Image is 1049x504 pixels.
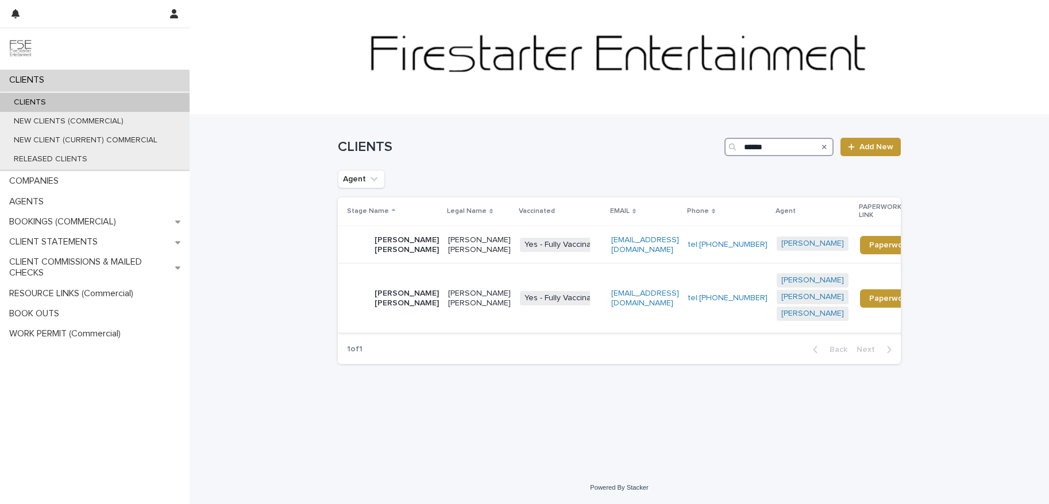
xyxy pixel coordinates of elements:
p: [PERSON_NAME] [PERSON_NAME] [375,235,439,255]
p: [PERSON_NAME] [PERSON_NAME] [375,289,439,308]
a: [PERSON_NAME] [781,239,844,249]
tr: [PERSON_NAME] [PERSON_NAME][PERSON_NAME] [PERSON_NAME]Yes - Fully Vaccinated[EMAIL_ADDRESS][DOMAI... [338,264,938,332]
a: [PERSON_NAME] [781,309,844,319]
p: Phone [687,205,709,218]
span: Paperwork [869,294,910,303]
a: [PERSON_NAME] [781,292,844,302]
p: CLIENTS [5,75,53,86]
a: Powered By Stacker [590,484,648,491]
a: tel:[PHONE_NUMBER] [688,241,768,249]
a: Paperwork [860,236,919,254]
img: 9JgRvJ3ETPGCJDhvPVA5 [9,37,32,60]
p: CLIENT COMMISSIONS & MAILED CHECKS [5,257,175,278]
p: [PERSON_NAME] [PERSON_NAME] [448,289,511,308]
p: RELEASED CLIENTS [5,154,97,164]
p: CLIENT STATEMENTS [5,237,107,247]
p: BOOKINGS (COMMERCIAL) [5,216,125,227]
button: Agent [338,170,385,188]
p: RESOURCE LINKS (Commercial) [5,288,142,299]
span: Paperwork [869,241,910,249]
p: CLIENTS [5,98,55,107]
span: Back [823,346,847,354]
span: Add New [859,143,893,151]
tr: [PERSON_NAME] [PERSON_NAME][PERSON_NAME] [PERSON_NAME]Yes - Fully Vaccinated[EMAIL_ADDRESS][DOMAI... [338,226,938,264]
p: Agent [776,205,796,218]
p: EMAIL [610,205,630,218]
p: WORK PERMIT (Commercial) [5,328,130,339]
p: PAPERWORK LINK [859,201,913,222]
span: Yes - Fully Vaccinated [520,291,608,305]
p: Vaccinated [519,205,555,218]
a: [EMAIL_ADDRESS][DOMAIN_NAME] [611,289,679,307]
span: Yes - Fully Vaccinated [520,238,608,252]
h1: CLIENTS [338,139,720,156]
p: NEW CLIENT (CURRENT) COMMERCIAL [5,135,167,145]
p: 1 of 1 [338,335,372,363]
input: Search [724,138,834,156]
a: [PERSON_NAME] [781,276,844,285]
a: Paperwork [860,289,919,308]
p: NEW CLIENTS (COMMERCIAL) [5,117,133,126]
a: Add New [840,138,901,156]
button: Back [804,344,852,355]
span: Next [857,346,882,354]
p: [PERSON_NAME] [PERSON_NAME] [448,235,511,255]
p: BOOK OUTS [5,308,68,319]
p: COMPANIES [5,176,68,187]
button: Next [852,344,901,355]
p: AGENTS [5,196,53,207]
a: tel:[PHONE_NUMBER] [688,294,768,302]
a: [EMAIL_ADDRESS][DOMAIN_NAME] [611,236,679,254]
p: Stage Name [347,205,389,218]
p: Legal Name [447,205,487,218]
